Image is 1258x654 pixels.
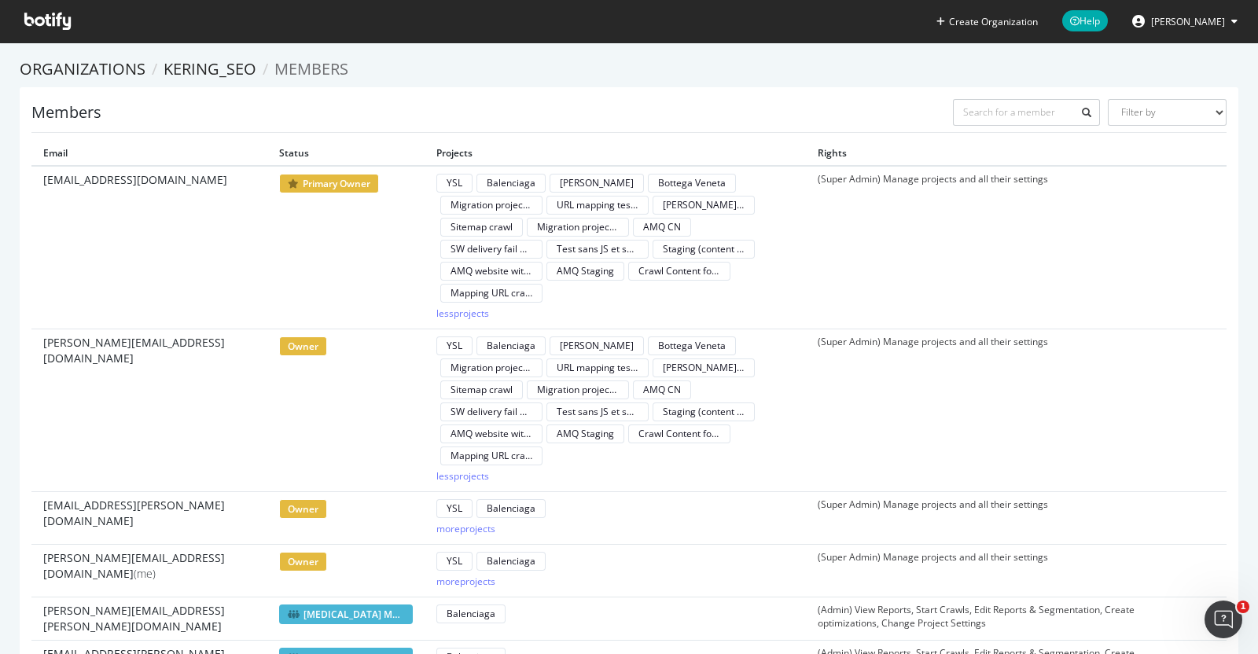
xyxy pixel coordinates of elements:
button: YSL [436,552,473,571]
div: [PERSON_NAME]-run [663,361,745,374]
div: more projects [436,522,495,535]
th: Email [31,141,267,166]
a: AMQ CN [633,383,691,396]
div: URL mapping test - YSL content v2 [557,198,638,211]
span: primary owner [279,174,379,193]
div: Bottega Veneta [658,339,726,352]
div: AMQ CN [643,383,681,396]
div: Balenciaga [487,502,535,515]
div: [PERSON_NAME] [560,339,634,352]
div: less projects [436,469,489,483]
div: Crawl Content for UAT - YSL [638,264,720,277]
button: URL mapping test - YSL content v2 [546,196,649,215]
button: moreprojects [436,572,495,591]
a: Migration project - staging 2 [440,198,543,211]
a: [PERSON_NAME] [550,176,644,189]
div: Sitemap crawl [451,383,513,396]
button: Balenciaga [476,499,546,518]
a: AMQ website without SW [440,427,543,440]
div: Staging (content environment) YSL [663,405,745,418]
button: YSL [436,174,473,193]
button: SW delivery fail URL list to check [440,402,543,421]
a: Sitemap crawl [440,383,523,396]
a: YSL [436,554,473,568]
div: YSL [447,554,462,568]
div: Balenciaga [487,176,535,189]
div: Staging (content environment) YSL [663,242,745,255]
div: more projects [436,575,495,588]
button: [PERSON_NAME] [1120,9,1250,34]
button: URL mapping test - YSL content v2 [546,358,649,377]
a: Test sans JS et sans SW [546,405,649,418]
th: Status [267,141,425,166]
a: [PERSON_NAME]-run [653,361,755,374]
a: YSL [436,502,473,515]
a: Mapping URL crawl - YSL Content [440,286,543,299]
span: [PERSON_NAME][EMAIL_ADDRESS][DOMAIN_NAME] [43,550,256,582]
a: [PERSON_NAME]-run [653,198,755,211]
button: [PERSON_NAME]-run [653,196,755,215]
div: Bottega Veneta [658,176,726,189]
a: YSL [436,176,473,189]
span: [PERSON_NAME][EMAIL_ADDRESS][DOMAIN_NAME] [43,335,256,366]
button: YSL [436,499,473,518]
button: Staging (content environment) YSL [653,240,755,259]
div: Migration project - staging [537,383,619,396]
span: owner [279,499,327,519]
button: [PERSON_NAME] [550,336,644,355]
a: Bottega Veneta [648,176,736,189]
td: (Super Admin) Manage projects and all their settings [806,544,1187,597]
div: Crawl Content for UAT - YSL [638,427,720,440]
div: AMQ website without SW [451,264,532,277]
div: Mapping URL crawl - YSL Content [451,286,532,299]
th: Rights [806,141,1187,166]
button: Balenciaga [436,604,506,623]
input: Search for a member [953,99,1101,126]
div: Migration project - staging 2 [451,361,532,374]
span: Members [274,58,348,79]
a: Balenciaga [476,554,546,568]
a: Organizations [20,58,145,79]
div: Balenciaga [487,554,535,568]
span: [PERSON_NAME][EMAIL_ADDRESS][PERSON_NAME][DOMAIN_NAME] [43,603,256,634]
div: AMQ CN [643,220,681,233]
button: Bottega Veneta [648,174,736,193]
button: Migration project - staging [527,218,629,237]
button: AMQ website without SW [440,262,543,281]
button: Mapping URL crawl - YSL Content [440,284,543,303]
h1: Members [31,104,101,121]
div: Migration project - staging 2 [451,198,532,211]
button: Staging (content environment) YSL [653,402,755,421]
button: Balenciaga [476,552,546,571]
a: URL mapping test - YSL content v2 [546,198,649,211]
a: Staging (content environment) YSL [653,405,755,418]
button: AMQ CN [633,218,691,237]
button: Sitemap crawl [440,380,523,399]
div: URL mapping test - YSL content v2 [557,361,638,374]
button: Bottega Veneta [648,336,736,355]
a: Mapping URL crawl - YSL Content [440,449,543,462]
a: Bottega Veneta [648,339,736,352]
div: YSL [447,502,462,515]
button: AMQ Staging [546,424,624,443]
button: AMQ Staging [546,262,624,281]
button: Sitemap crawl [440,218,523,237]
a: SW delivery fail URL list to check [440,242,543,255]
div: Mapping URL crawl - YSL Content [451,449,532,462]
a: Balenciaga [436,607,506,620]
span: (me) [134,566,156,581]
div: AMQ Staging [557,427,614,440]
button: Migration project - staging 2 [440,196,543,215]
a: Kering_SEO [164,58,256,79]
div: AMQ website without SW [451,427,532,440]
div: Test sans JS et sans SW [557,242,638,255]
div: SW delivery fail URL list to check [451,405,532,418]
a: URL mapping test - YSL content v2 [546,361,649,374]
button: AMQ website without SW [440,424,543,443]
button: lessprojects [436,304,489,323]
div: less projects [436,307,489,320]
button: Crawl Content for UAT - YSL [628,262,730,281]
button: Test sans JS et sans SW [546,402,649,421]
span: Sandra Lukijanec [1151,15,1225,28]
div: Balenciaga [487,339,535,352]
